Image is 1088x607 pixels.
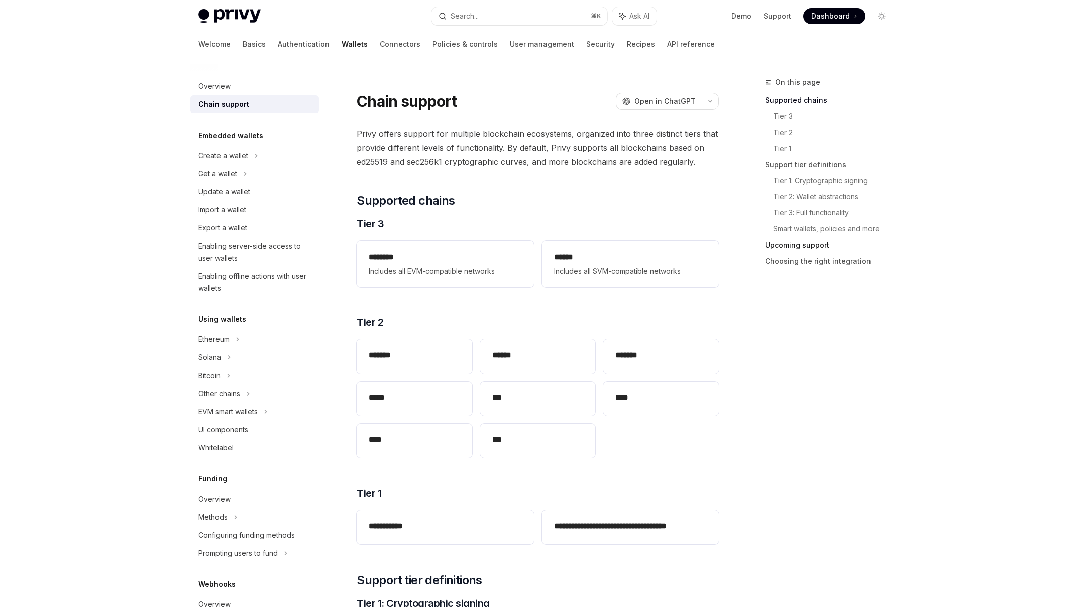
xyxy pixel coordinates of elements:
a: Choosing the right integration [765,253,898,269]
a: Authentication [278,32,330,56]
div: Whitelabel [198,442,234,454]
a: Tier 3: Full functionality [773,205,898,221]
a: Supported chains [765,92,898,108]
a: Dashboard [803,8,865,24]
div: Methods [198,511,228,523]
a: Overview [190,77,319,95]
span: Tier 3 [357,217,384,231]
div: Prompting users to fund [198,547,278,559]
a: Basics [243,32,266,56]
div: Other chains [198,388,240,400]
div: Chain support [198,98,249,110]
button: Open in ChatGPT [616,93,702,110]
a: **** *Includes all SVM-compatible networks [542,241,719,287]
a: Connectors [380,32,420,56]
button: Toggle dark mode [874,8,890,24]
div: Create a wallet [198,150,248,162]
div: Ethereum [198,333,230,345]
a: Upcoming support [765,237,898,253]
div: Overview [198,80,231,92]
a: Smart wallets, policies and more [773,221,898,237]
span: Ask AI [629,11,649,21]
a: Enabling offline actions with user wallets [190,267,319,297]
div: Import a wallet [198,204,246,216]
button: Search...⌘K [431,7,607,25]
span: Privy offers support for multiple blockchain ecosystems, organized into three distinct tiers that... [357,127,719,169]
a: Overview [190,490,319,508]
span: Support tier definitions [357,572,482,588]
div: Bitcoin [198,370,221,382]
a: Recipes [627,32,655,56]
h1: Chain support [357,92,457,110]
a: Support [764,11,791,21]
a: Enabling server-side access to user wallets [190,237,319,267]
a: **** ***Includes all EVM-compatible networks [357,241,533,287]
div: UI components [198,424,248,436]
a: Tier 2: Wallet abstractions [773,189,898,205]
a: User management [510,32,574,56]
span: Dashboard [811,11,850,21]
a: Policies & controls [432,32,498,56]
a: API reference [667,32,715,56]
h5: Funding [198,473,227,485]
a: Wallets [342,32,368,56]
div: Enabling server-side access to user wallets [198,240,313,264]
a: Configuring funding methods [190,526,319,544]
div: Export a wallet [198,222,247,234]
a: Support tier definitions [765,157,898,173]
span: Tier 1 [357,486,381,500]
h5: Using wallets [198,313,246,325]
a: Tier 2 [773,125,898,141]
img: light logo [198,9,261,23]
a: Demo [731,11,751,21]
a: Export a wallet [190,219,319,237]
a: Security [586,32,615,56]
span: Supported chains [357,193,455,209]
a: Import a wallet [190,201,319,219]
button: Ask AI [612,7,657,25]
div: Solana [198,351,221,363]
h5: Webhooks [198,578,236,590]
a: Update a wallet [190,183,319,201]
a: Whitelabel [190,439,319,457]
a: Tier 1 [773,141,898,157]
div: Search... [451,10,479,22]
span: Open in ChatGPT [634,96,696,106]
a: Tier 1: Cryptographic signing [773,173,898,189]
span: Includes all EVM-compatible networks [369,265,521,277]
span: Tier 2 [357,315,383,329]
span: Includes all SVM-compatible networks [554,265,707,277]
a: Chain support [190,95,319,113]
div: Enabling offline actions with user wallets [198,270,313,294]
a: UI components [190,421,319,439]
span: ⌘ K [591,12,601,20]
h5: Embedded wallets [198,130,263,142]
div: EVM smart wallets [198,406,258,418]
a: Welcome [198,32,231,56]
span: On this page [775,76,820,88]
div: Overview [198,493,231,505]
div: Configuring funding methods [198,529,295,541]
a: Tier 3 [773,108,898,125]
div: Update a wallet [198,186,250,198]
div: Get a wallet [198,168,237,180]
